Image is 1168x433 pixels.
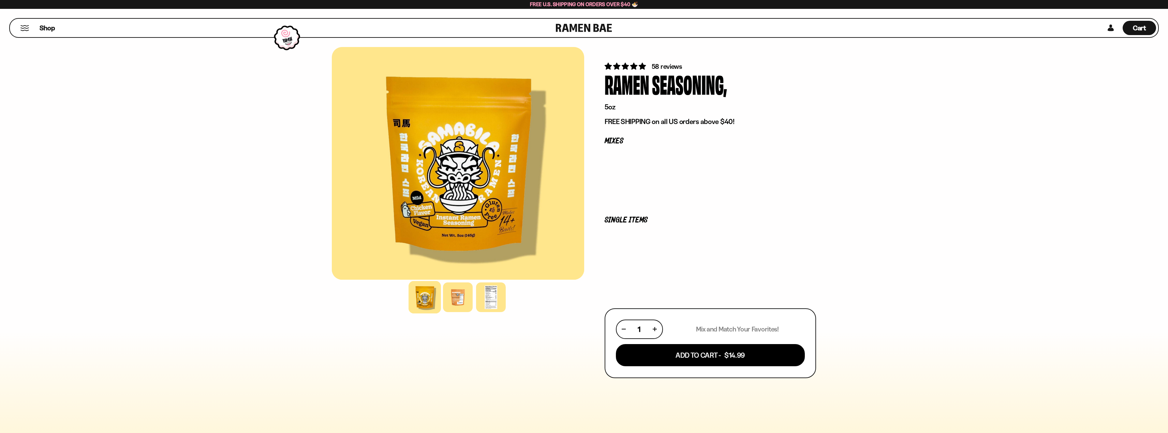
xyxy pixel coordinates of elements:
span: 4.83 stars [605,62,647,71]
a: Shop [40,21,55,35]
span: Free U.S. Shipping on Orders over $40 🍜 [530,1,638,7]
p: Mixes [605,138,816,144]
button: Mobile Menu Trigger [20,25,29,31]
div: Seasoning, [652,71,727,97]
span: 58 reviews [652,62,682,71]
p: FREE SHIPPING on all US orders above $40! [605,117,816,126]
span: Shop [40,24,55,33]
span: 1 [638,325,640,334]
a: Cart [1123,19,1156,37]
div: Ramen [605,71,649,97]
button: Add To Cart - $14.99 [616,344,805,366]
p: Single Items [605,217,816,223]
span: Cart [1133,24,1146,32]
p: Mix and Match Your Favorites! [696,325,779,334]
p: 5oz [605,103,816,111]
